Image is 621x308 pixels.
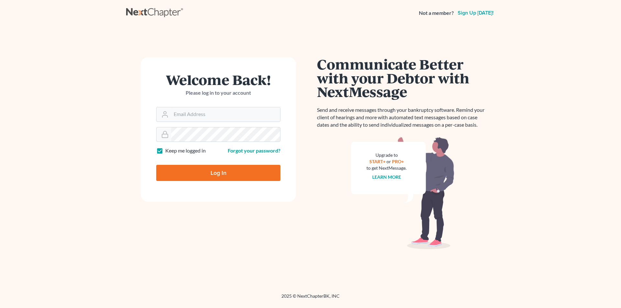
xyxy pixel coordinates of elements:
[366,152,407,158] div: Upgrade to
[228,147,280,154] a: Forgot your password?
[156,73,280,87] h1: Welcome Back!
[419,9,454,17] strong: Not a member?
[156,165,280,181] input: Log In
[317,106,488,129] p: Send and receive messages through your bankruptcy software. Remind your client of hearings and mo...
[171,107,280,122] input: Email Address
[156,89,280,97] p: Please log in to your account
[126,293,495,304] div: 2025 © NextChapterBK, INC
[366,165,407,171] div: to get NextMessage.
[351,136,454,250] img: nextmessage_bg-59042aed3d76b12b5cd301f8e5b87938c9018125f34e5fa2b7a6b67550977c72.svg
[369,159,386,164] a: START+
[392,159,404,164] a: PRO+
[317,57,488,99] h1: Communicate Better with your Debtor with NextMessage
[456,10,495,16] a: Sign up [DATE]!
[372,174,401,180] a: Learn more
[165,147,206,154] label: Keep me logged in
[387,159,391,164] span: or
